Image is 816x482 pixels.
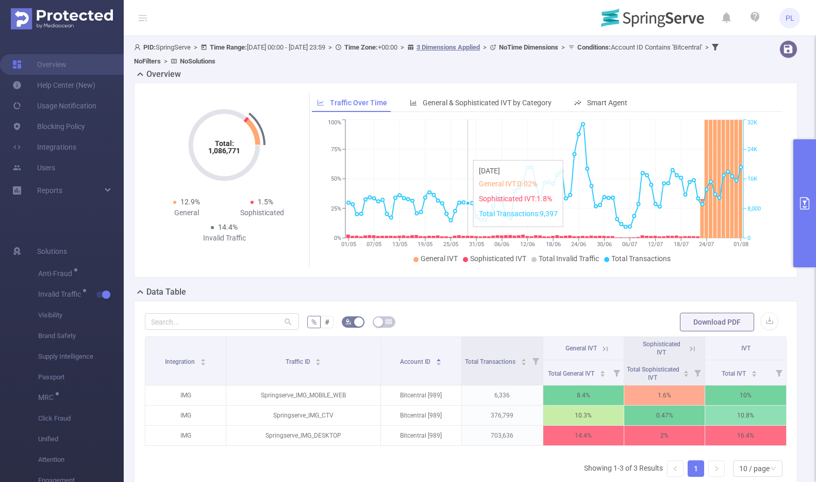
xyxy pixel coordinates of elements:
tspan: 0% [334,235,341,242]
b: Time Range: [210,43,247,51]
span: Total General IVT [548,370,596,377]
span: Integration [165,358,196,365]
span: MRC [38,394,57,401]
b: No Solutions [180,57,215,65]
tspan: 75% [331,146,341,153]
tspan: 01/08 [734,241,748,248]
p: 10.3% [543,406,624,425]
span: Account ID Contains 'Bitcentral' [577,43,702,51]
i: icon: caret-down [684,373,689,376]
i: icon: line-chart [317,99,324,106]
span: > [397,43,407,51]
i: icon: right [713,465,720,472]
span: Total IVT [722,370,747,377]
i: icon: caret-up [751,369,757,372]
tspan: 12/06 [520,241,535,248]
tspan: 25% [331,205,341,212]
span: # [325,318,329,326]
div: General [149,207,224,218]
i: icon: caret-down [436,361,442,364]
tspan: 0 [747,235,751,242]
tspan: 01/05 [341,241,356,248]
p: 14.4% [543,426,624,445]
p: IMG [145,426,226,445]
p: 376,799 [462,406,542,425]
p: 1.6% [624,385,705,405]
p: Bitcentral [989] [381,385,461,405]
div: Sort [315,357,321,363]
span: Smart Agent [587,99,627,107]
span: > [702,43,712,51]
span: Brand Safety [38,326,124,346]
i: Filter menu [690,360,705,385]
p: 10% [705,385,786,405]
button: Download PDF [680,313,754,331]
div: Sort [200,357,206,363]
p: 10.8% [705,406,786,425]
b: Time Zone: [344,43,378,51]
span: Total Invalid Traffic [539,254,599,263]
div: Invalid Traffic [187,233,262,244]
a: Blocking Policy [12,116,85,137]
i: icon: caret-up [684,369,689,372]
p: IMG [145,385,226,405]
span: Supply Intelligence [38,346,124,367]
p: 16.4% [705,426,786,445]
i: icon: caret-down [315,361,321,364]
p: 0.47% [624,406,705,425]
tspan: 06/06 [495,241,510,248]
li: 1 [688,460,704,477]
i: Filter menu [528,337,543,385]
i: icon: down [770,465,776,473]
tspan: 30/06 [597,241,612,248]
span: 14.4% [218,223,238,231]
span: IVT [741,345,751,352]
span: Click Fraud [38,408,124,429]
tspan: 16K [747,176,757,183]
p: Springserve_IMG_DESKTOP [226,426,380,445]
span: > [480,43,490,51]
tspan: Total: [215,139,234,148]
tspan: 19/05 [418,241,433,248]
li: Showing 1-3 of 3 Results [584,460,663,477]
li: Next Page [708,460,725,477]
i: icon: caret-down [751,373,757,376]
i: icon: caret-up [600,369,606,372]
b: No Time Dimensions [499,43,558,51]
span: Reports [37,186,62,195]
tspan: 18/06 [546,241,561,248]
span: Unified [38,429,124,449]
div: Sophisticated [224,207,299,218]
i: icon: table [386,318,392,325]
span: Attention [38,449,124,470]
div: Sort [436,357,442,363]
tspan: 100% [328,120,341,126]
tspan: 24K [747,146,757,153]
i: icon: caret-up [521,357,526,360]
span: Total Transactions [465,358,517,365]
a: 1 [688,461,704,476]
i: icon: caret-up [315,357,321,360]
p: IMG [145,406,226,425]
tspan: 24/07 [700,241,714,248]
span: Visibility [38,305,124,326]
span: 12.9% [180,198,200,206]
b: No Filters [134,57,161,65]
span: Invalid Traffic [38,291,85,298]
h2: Data Table [146,286,186,298]
div: Sort [751,369,757,375]
span: Traffic ID [286,358,312,365]
span: Account ID [400,358,432,365]
tspan: 07/05 [367,241,381,248]
i: icon: caret-up [201,357,206,360]
span: Anti-Fraud [38,270,76,277]
i: icon: left [672,465,678,472]
a: Reports [37,180,62,201]
p: Bitcentral [989] [381,426,461,445]
i: icon: caret-down [600,373,606,376]
p: Springserve_IMG_MOBILE_WEB [226,385,380,405]
i: icon: caret-up [436,357,442,360]
div: Sort [683,369,689,375]
a: Overview [12,54,66,75]
b: PID: [143,43,156,51]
